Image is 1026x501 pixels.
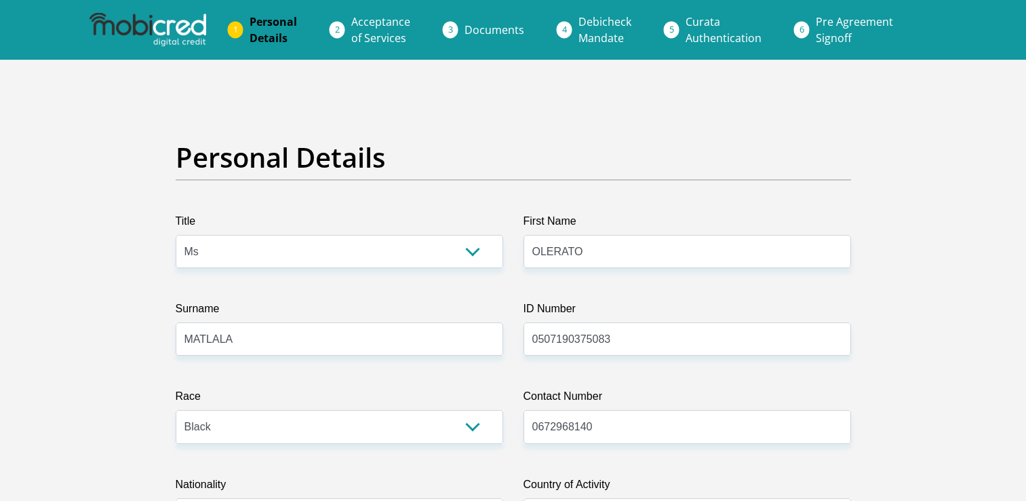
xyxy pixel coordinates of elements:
[176,388,503,410] label: Race
[176,213,503,235] label: Title
[524,301,851,322] label: ID Number
[524,213,851,235] label: First Name
[340,8,421,52] a: Acceptanceof Services
[176,477,503,498] label: Nationality
[176,141,851,174] h2: Personal Details
[454,16,535,43] a: Documents
[578,14,631,45] span: Debicheck Mandate
[675,8,772,52] a: CurataAuthentication
[250,14,297,45] span: Personal Details
[176,301,503,322] label: Surname
[524,322,851,356] input: ID Number
[568,8,642,52] a: DebicheckMandate
[805,8,904,52] a: Pre AgreementSignoff
[524,235,851,268] input: First Name
[90,13,206,47] img: mobicred logo
[524,410,851,443] input: Contact Number
[686,14,762,45] span: Curata Authentication
[465,22,524,37] span: Documents
[239,8,308,52] a: PersonalDetails
[816,14,893,45] span: Pre Agreement Signoff
[176,322,503,356] input: Surname
[524,477,851,498] label: Country of Activity
[524,388,851,410] label: Contact Number
[351,14,410,45] span: Acceptance of Services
